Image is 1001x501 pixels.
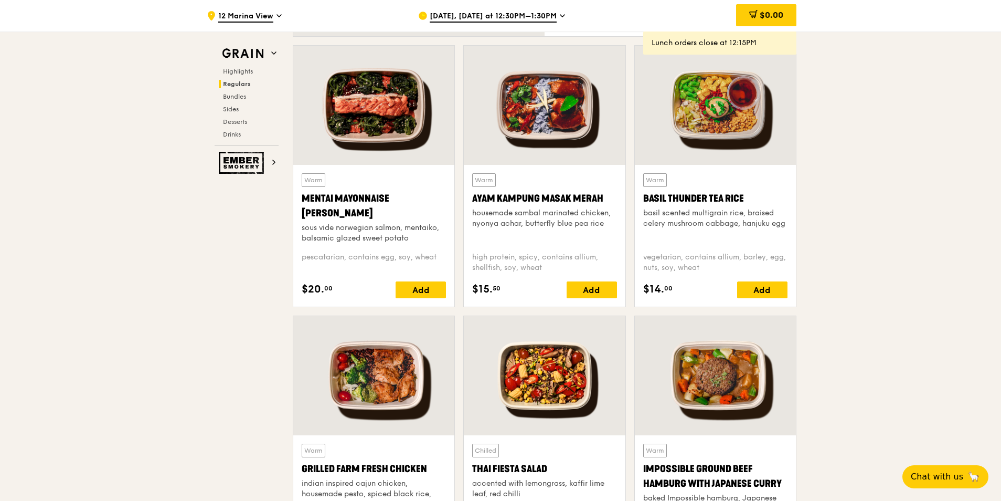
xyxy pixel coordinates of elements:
div: Warm [643,173,667,187]
div: sous vide norwegian salmon, mentaiko, balsamic glazed sweet potato [302,223,446,244]
div: accented with lemongrass, kaffir lime leaf, red chilli [472,478,616,499]
div: Ayam Kampung Masak Merah [472,191,616,206]
div: Impossible Ground Beef Hamburg with Japanese Curry [643,462,787,491]
span: $20. [302,281,324,297]
div: Chilled [472,444,499,457]
div: Add [737,281,787,298]
div: Basil Thunder Tea Rice [643,191,787,206]
img: Grain web logo [219,44,267,63]
span: Desserts [223,118,247,126]
span: Chat with us [911,471,963,483]
span: $14. [643,281,664,297]
div: Mentai Mayonnaise [PERSON_NAME] [302,191,446,221]
img: Ember Smokery web logo [219,152,267,174]
div: Thai Fiesta Salad [472,462,616,476]
span: 50 [493,284,500,293]
div: high protein, spicy, contains allium, shellfish, soy, wheat [472,252,616,273]
div: Warm [302,444,325,457]
div: Lunch orders close at 12:15PM [652,38,788,48]
span: 🦙 [967,471,980,483]
span: $0.00 [760,10,783,20]
span: 12 Marina View [218,11,273,23]
span: 00 [324,284,333,293]
span: $15. [472,281,493,297]
button: Chat with us🦙 [902,465,988,488]
span: Highlights [223,68,253,75]
span: Drinks [223,131,241,138]
div: basil scented multigrain rice, braised celery mushroom cabbage, hanjuku egg [643,208,787,229]
div: Add [567,281,617,298]
span: Regulars [223,80,251,88]
span: Bundles [223,93,246,100]
div: housemade sambal marinated chicken, nyonya achar, butterfly blue pea rice [472,208,616,229]
div: Add [396,281,446,298]
div: vegetarian, contains allium, barley, egg, nuts, soy, wheat [643,252,787,273]
span: [DATE], [DATE] at 12:30PM–1:30PM [430,11,557,23]
div: Warm [302,173,325,187]
div: Warm [643,444,667,457]
span: 00 [664,284,673,293]
div: Grilled Farm Fresh Chicken [302,462,446,476]
span: Sides [223,106,239,113]
div: pescatarian, contains egg, soy, wheat [302,252,446,273]
div: Warm [472,173,496,187]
